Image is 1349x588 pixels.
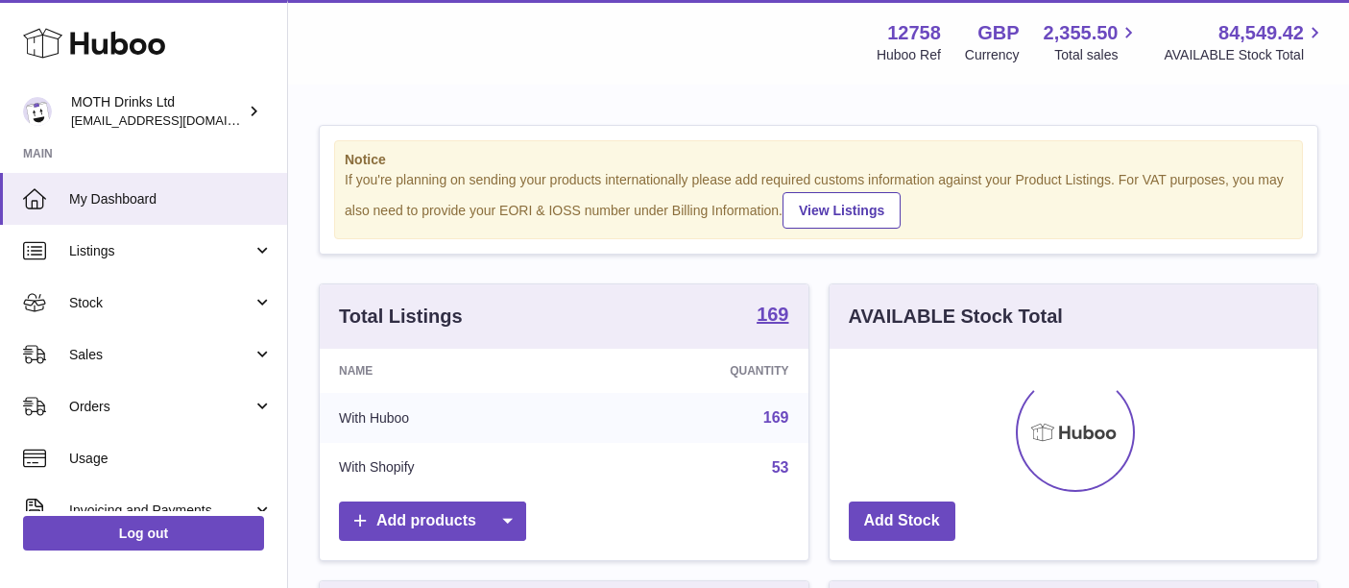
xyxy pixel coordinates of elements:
span: Invoicing and Payments [69,502,253,520]
a: 53 [772,459,789,476]
span: AVAILABLE Stock Total [1164,46,1326,64]
strong: Notice [345,151,1292,169]
th: Quantity [583,349,807,393]
a: Add products [339,502,526,541]
span: [EMAIL_ADDRESS][DOMAIN_NAME] [71,112,282,128]
img: internalAdmin-12758@internal.huboo.com [23,97,52,126]
span: Orders [69,398,253,416]
a: 169 [763,409,789,426]
span: My Dashboard [69,190,273,208]
div: If you're planning on sending your products internationally please add required customs informati... [345,171,1292,229]
span: 84,549.42 [1218,20,1304,46]
td: With Shopify [320,443,583,493]
strong: 169 [757,305,788,324]
span: 2,355.50 [1044,20,1119,46]
div: Currency [965,46,1020,64]
a: Add Stock [849,502,955,541]
a: 169 [757,305,788,328]
span: Total sales [1054,46,1140,64]
strong: 12758 [887,20,941,46]
h3: AVAILABLE Stock Total [849,304,1063,330]
a: View Listings [783,192,901,229]
a: 84,549.42 AVAILABLE Stock Total [1164,20,1326,64]
a: 2,355.50 Total sales [1044,20,1141,64]
th: Name [320,349,583,393]
div: Huboo Ref [877,46,941,64]
div: MOTH Drinks Ltd [71,93,244,130]
span: Sales [69,346,253,364]
h3: Total Listings [339,304,463,330]
strong: GBP [977,20,1019,46]
a: Log out [23,516,264,551]
span: Stock [69,294,253,312]
span: Usage [69,450,273,468]
td: With Huboo [320,393,583,443]
span: Listings [69,242,253,260]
